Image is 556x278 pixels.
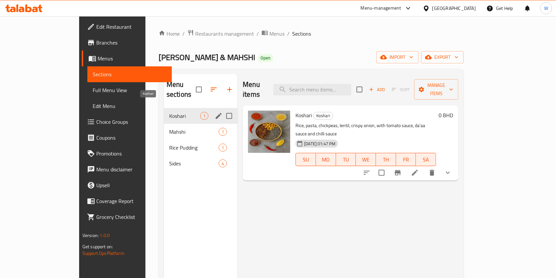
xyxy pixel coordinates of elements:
[356,153,376,166] button: WE
[426,53,458,61] span: export
[418,155,433,164] span: SA
[214,111,224,121] button: edit
[195,30,254,38] span: Restaurants management
[164,108,237,124] div: Koshari1edit
[440,165,456,181] button: show more
[164,105,237,174] nav: Menu sections
[382,53,413,61] span: import
[396,153,416,166] button: FR
[219,145,227,151] span: 1
[87,82,172,98] a: Full Menu View
[301,141,338,147] span: [DATE] 01:47 PM
[82,146,172,161] a: Promotions
[82,114,172,130] a: Choice Groups
[222,82,237,97] button: Add section
[298,155,313,164] span: SU
[414,79,458,100] button: Manage items
[219,159,227,167] div: items
[82,161,172,177] a: Menu disclaimer
[287,30,290,38] li: /
[316,153,336,166] button: MO
[421,51,464,63] button: export
[96,165,167,173] span: Menu disclaimer
[82,209,172,225] a: Grocery Checklist
[379,155,393,164] span: TH
[313,112,333,120] div: Koshari
[167,80,196,99] h2: Menu sections
[96,134,167,142] span: Coupons
[219,128,227,136] div: items
[376,51,418,63] button: import
[82,35,172,51] a: Branches
[159,29,464,38] nav: breadcrumb
[93,86,167,94] span: Full Menu View
[269,30,285,38] span: Menus
[96,181,167,189] span: Upsell
[82,249,124,258] a: Support.OpsPlatform
[376,153,396,166] button: TH
[359,165,375,181] button: sort-choices
[366,85,387,95] button: Add
[399,155,414,164] span: FR
[295,122,436,138] p: Rice, pasta, chickpeas, lentil, crispy onion, with tomato sauce, da'aa sauce and chilli sauce
[273,84,351,95] input: search
[96,150,167,157] span: Promotions
[82,231,99,240] span: Version:
[353,83,366,96] span: Select section
[93,102,167,110] span: Edit Menu
[243,80,265,99] h2: Menu items
[96,197,167,205] span: Coverage Report
[432,5,476,12] div: [GEOGRAPHIC_DATA]
[87,66,172,82] a: Sections
[314,112,333,120] span: Koshari
[375,166,388,180] span: Select to update
[82,177,172,193] a: Upsell
[164,156,237,171] div: Sides4
[169,112,200,120] span: Koshari
[169,159,219,167] span: Sides
[192,83,206,96] span: Select all sections
[295,110,312,120] span: Koshari
[439,111,453,120] h6: 0 BHD
[295,153,316,166] button: SU
[82,19,172,35] a: Edit Restaurant
[82,193,172,209] a: Coverage Report
[219,144,227,152] div: items
[206,82,222,97] span: Sort sections
[358,155,373,164] span: WE
[82,51,172,66] a: Menus
[96,23,167,31] span: Edit Restaurant
[319,155,333,164] span: MO
[82,242,113,251] span: Get support on:
[336,153,356,166] button: TU
[93,70,167,78] span: Sections
[339,155,354,164] span: TU
[164,140,237,156] div: Rice Pudding1
[416,153,436,166] button: SA
[361,4,401,12] div: Menu-management
[169,128,219,136] span: Mahshi
[169,144,219,152] div: Rice Pudding
[292,30,311,38] span: Sections
[366,85,387,95] span: Add item
[87,98,172,114] a: Edit Menu
[164,124,237,140] div: Mahshi1
[100,231,110,240] span: 1.0.0
[444,169,452,177] svg: Show Choices
[411,169,419,177] a: Edit menu item
[82,130,172,146] a: Coupons
[390,165,406,181] button: Branch-specific-item
[544,5,548,12] span: W
[257,30,259,38] li: /
[200,112,208,120] div: items
[187,29,254,38] a: Restaurants management
[424,165,440,181] button: delete
[419,81,453,98] span: Manage items
[219,160,227,167] span: 4
[182,30,185,38] li: /
[96,213,167,221] span: Grocery Checklist
[201,113,208,119] span: 1
[219,129,227,135] span: 1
